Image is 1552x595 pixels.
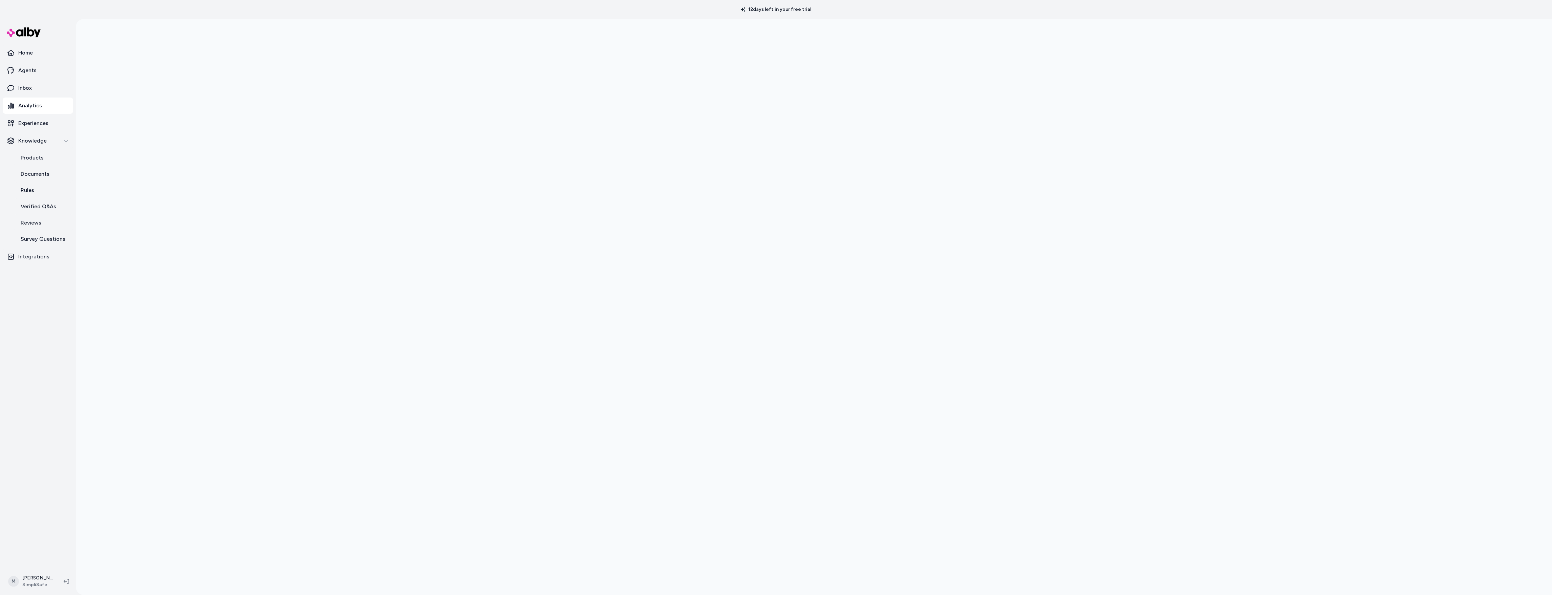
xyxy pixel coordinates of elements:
[18,66,37,75] p: Agents
[14,182,73,198] a: Rules
[3,62,73,79] a: Agents
[18,253,49,261] p: Integrations
[22,581,53,588] span: SimpliSafe
[14,166,73,182] a: Documents
[22,575,53,581] p: [PERSON_NAME]
[3,249,73,265] a: Integrations
[8,576,19,587] span: M
[21,186,34,194] p: Rules
[18,102,42,110] p: Analytics
[21,235,65,243] p: Survey Questions
[3,80,73,96] a: Inbox
[737,6,815,13] p: 12 days left in your free trial
[14,231,73,247] a: Survey Questions
[7,27,41,37] img: alby Logo
[3,115,73,131] a: Experiences
[4,571,58,592] button: M[PERSON_NAME]SimpliSafe
[18,84,32,92] p: Inbox
[14,150,73,166] a: Products
[18,49,33,57] p: Home
[18,137,47,145] p: Knowledge
[21,154,44,162] p: Products
[14,215,73,231] a: Reviews
[3,45,73,61] a: Home
[21,203,56,211] p: Verified Q&As
[21,170,49,178] p: Documents
[3,133,73,149] button: Knowledge
[18,119,48,127] p: Experiences
[21,219,41,227] p: Reviews
[14,198,73,215] a: Verified Q&As
[3,98,73,114] a: Analytics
